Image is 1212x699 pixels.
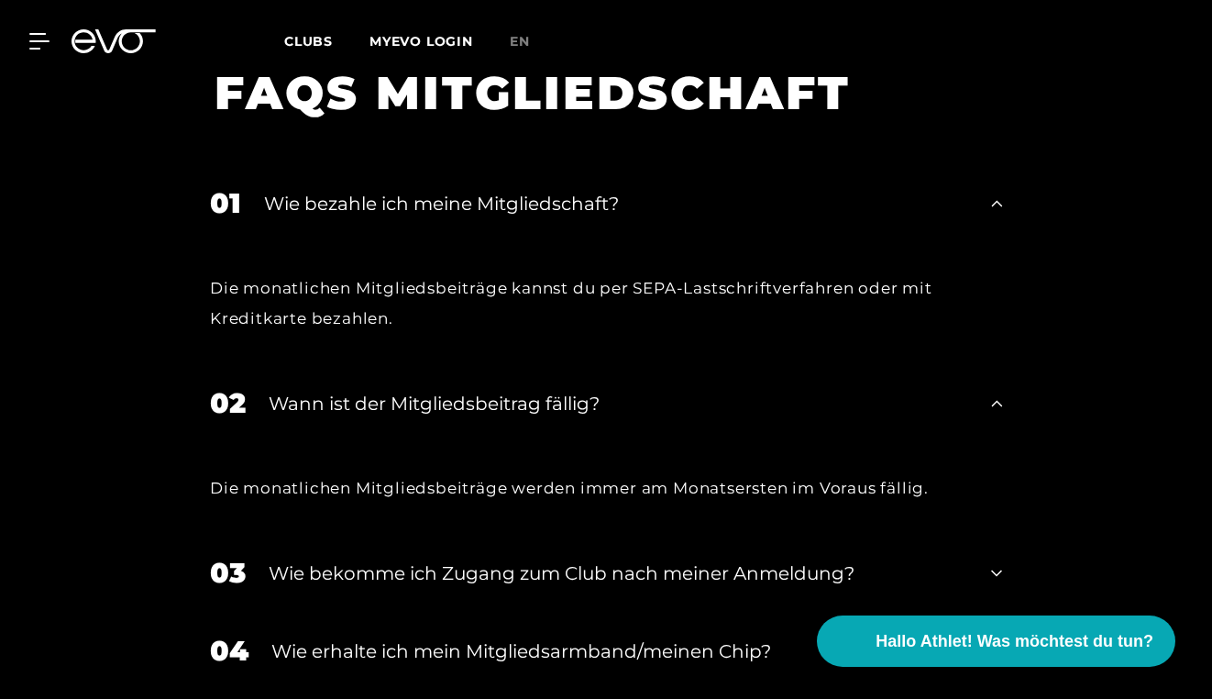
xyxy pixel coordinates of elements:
a: MYEVO LOGIN [369,33,473,50]
div: 04 [210,630,248,671]
a: Clubs [284,32,369,50]
div: 03 [210,552,246,594]
div: Wie erhalte ich mein Mitgliedsarmband/meinen Chip? [271,638,968,665]
div: Die monatlichen Mitgliedsbeiträge kannst du per SEPA-Lastschriftverfahren oder mit Kreditkarte be... [210,273,1002,333]
div: Wie bezahle ich meine Mitgliedschaft? [264,190,968,217]
span: Hallo Athlet! Was möchtest du tun? [876,629,1153,654]
h1: FAQS MITGLIEDSCHAFT [215,63,975,123]
div: Wie bekomme ich Zugang zum Club nach meiner Anmeldung? [269,560,968,587]
span: Clubs [284,33,333,50]
div: Wann ist der Mitgliedsbeitrag fällig? [269,390,968,417]
span: en [510,33,530,50]
button: Hallo Athlet! Was möchtest du tun? [817,616,1175,667]
div: Die monatlichen Mitgliedsbeiträge werden immer am Monatsersten im Voraus fällig. [210,473,1002,503]
div: 02 [210,383,246,424]
a: en [510,31,552,52]
div: 01 [210,183,241,224]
